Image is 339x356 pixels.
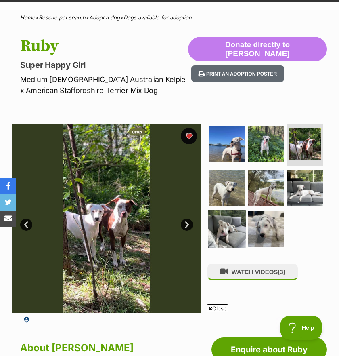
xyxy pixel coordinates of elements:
a: Adopt a dog [89,14,120,21]
img: Photo of Ruby [209,126,245,162]
p: Medium [DEMOGRAPHIC_DATA] Australian Kelpie x American Staffordshire Terrier Mix Dog [20,74,188,96]
a: Rescue pet search [39,14,86,21]
button: favourite [181,128,197,144]
img: Photo of Ruby [287,170,323,206]
span: Close [207,304,228,312]
img: Photo of Ruby [289,128,321,160]
iframe: Advertisement [23,316,316,352]
button: WATCH VIDEOS(3) [207,264,298,280]
img: Photo of Ruby [248,126,284,162]
a: Home [20,14,35,21]
h1: Ruby [20,37,188,55]
p: Super Happy Girl [20,59,188,71]
img: Photo of Ruby [248,211,284,247]
span: (3) [278,268,285,275]
img: Photo of Ruby [209,170,245,206]
button: Donate directly to [PERSON_NAME] [188,37,327,62]
img: Photo of Ruby [12,124,201,313]
a: Next [181,219,193,231]
button: Print an adoption poster [191,65,284,82]
img: Photo of Ruby [248,170,284,206]
iframe: Help Scout Beacon - Open [280,316,323,340]
a: Prev [20,219,32,231]
img: Photo of Ruby [208,210,245,248]
a: Dogs available for adoption [123,14,192,21]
